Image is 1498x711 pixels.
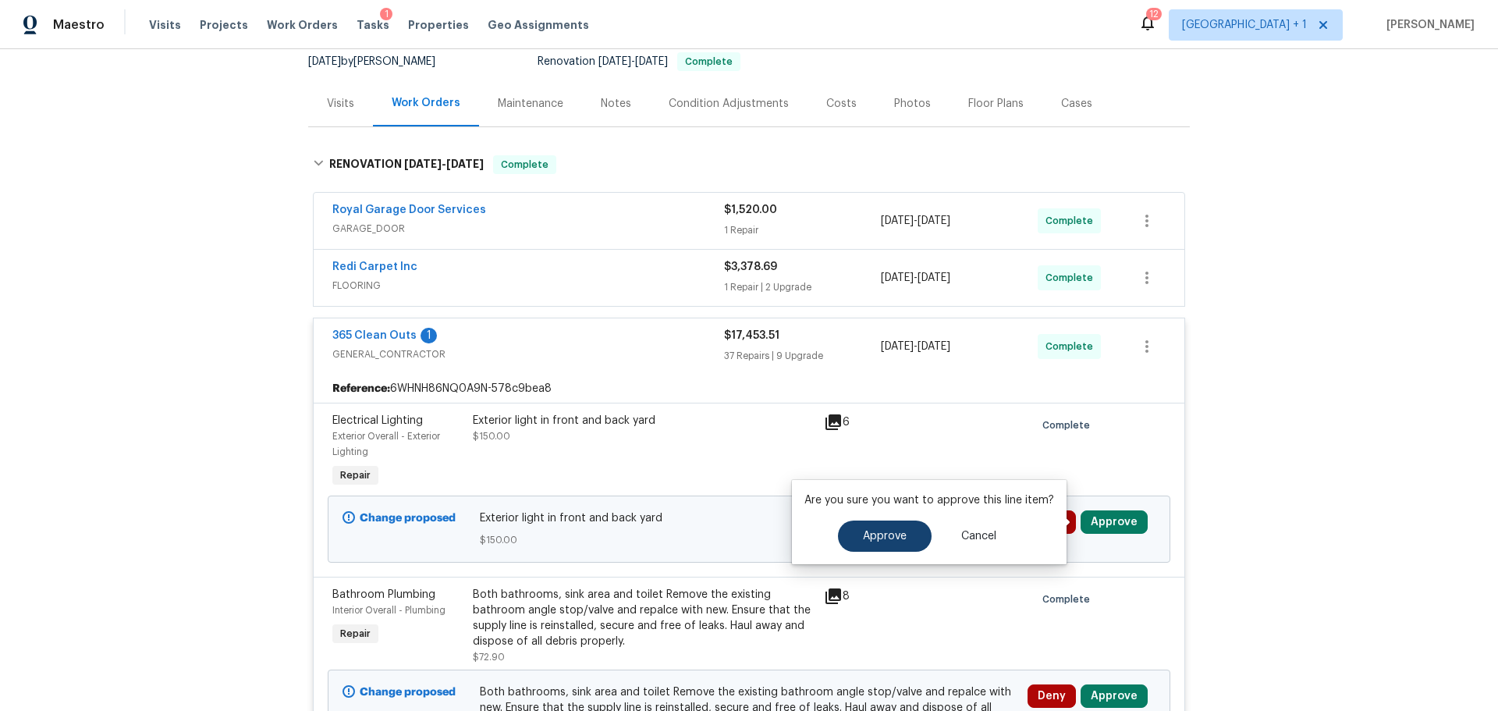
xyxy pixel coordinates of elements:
span: [DATE] [308,56,341,67]
span: [DATE] [881,341,914,352]
span: Complete [1042,418,1096,433]
div: 6 [824,413,885,432]
span: FLOORING [332,278,724,293]
span: [DATE] [404,158,442,169]
span: Complete [679,57,739,66]
div: 37 Repairs | 9 Upgrade [724,348,881,364]
b: Change proposed [360,513,456,524]
div: Work Orders [392,95,460,111]
button: Approve [1081,510,1148,534]
span: Cancel [961,531,996,542]
span: Geo Assignments [488,17,589,33]
div: 1 [385,6,389,22]
span: [DATE] [918,272,950,283]
span: Complete [1045,213,1099,229]
span: Renovation [538,56,740,67]
span: Complete [1042,592,1096,607]
span: Work Orders [267,17,338,33]
button: Approve [838,521,932,552]
span: Properties [408,17,469,33]
div: Floor Plans [968,96,1024,112]
span: GARAGE_DOOR [332,221,724,236]
span: [DATE] [598,56,631,67]
span: [PERSON_NAME] [1380,17,1475,33]
span: $3,378.69 [724,261,777,272]
span: Visits [149,17,181,33]
span: [DATE] [881,272,914,283]
span: Complete [1045,270,1099,286]
div: Condition Adjustments [669,96,789,112]
span: [DATE] [918,215,950,226]
span: $1,520.00 [724,204,777,215]
span: [DATE] [635,56,668,67]
span: - [881,270,950,286]
button: Approve [1081,684,1148,708]
span: GENERAL_CONTRACTOR [332,347,724,362]
span: [DATE] [881,215,914,226]
div: 1 [421,328,437,343]
a: Redi Carpet Inc [332,261,417,272]
div: Photos [894,96,931,112]
span: Projects [200,17,248,33]
h6: RENOVATION [329,155,484,174]
span: Repair [334,626,377,642]
span: Approve [863,531,907,542]
div: Visits [327,96,354,112]
span: $17,453.51 [724,330,779,341]
span: Complete [1045,339,1099,354]
a: 365 Clean Outs [332,330,417,341]
span: Interior Overall - Plumbing [332,606,445,615]
button: Deny [1028,684,1076,708]
span: $150.00 [480,532,1019,548]
b: Reference: [332,381,390,396]
div: 12 [1149,6,1159,22]
a: Royal Garage Door Services [332,204,486,215]
p: Are you sure you want to approve this line item? [804,492,1054,508]
div: 1 Repair [724,222,881,238]
span: - [598,56,668,67]
span: Exterior light in front and back yard [480,510,1019,526]
div: Maintenance [498,96,563,112]
div: Both bathrooms, sink area and toilet Remove the existing bathroom angle stop/valve and repalce wi... [473,587,815,649]
div: RENOVATION [DATE]-[DATE]Complete [308,140,1190,190]
span: [DATE] [918,341,950,352]
span: $72.90 [473,652,505,662]
span: - [881,213,950,229]
div: Costs [826,96,857,112]
span: Tasks [357,20,389,30]
span: - [404,158,484,169]
div: 6WHNH86NQ0A9N-578c9bea8 [314,375,1184,403]
div: Exterior light in front and back yard [473,413,815,428]
span: $150.00 [473,432,510,441]
span: Complete [495,157,555,172]
span: Maestro [53,17,105,33]
span: Exterior Overall - Exterior Lighting [332,432,440,457]
span: Repair [334,467,377,483]
div: 1 Repair | 2 Upgrade [724,279,881,295]
span: [GEOGRAPHIC_DATA] + 1 [1182,17,1307,33]
span: - [881,339,950,354]
b: Change proposed [360,687,456,698]
span: Electrical Lighting [332,415,423,426]
div: Notes [601,96,631,112]
div: by [PERSON_NAME] [308,52,454,71]
button: Cancel [936,521,1021,552]
span: [DATE] [446,158,484,169]
span: Bathroom Plumbing [332,589,435,600]
div: Cases [1061,96,1092,112]
div: 8 [824,587,885,606]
